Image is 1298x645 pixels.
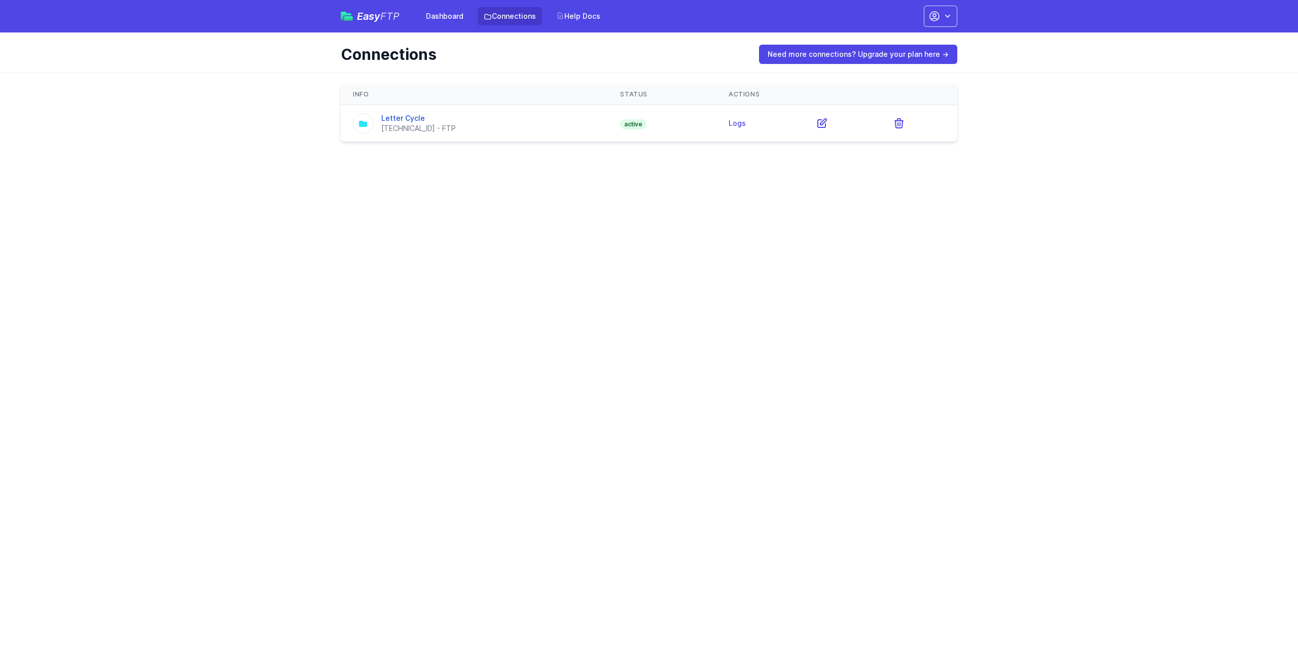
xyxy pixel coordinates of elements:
a: EasyFTP [341,11,400,21]
a: Logs [729,119,746,127]
a: Letter Cycle [381,114,425,122]
span: Easy [357,11,400,21]
span: active [620,119,646,129]
a: Help Docs [550,7,606,25]
th: Actions [716,84,957,105]
img: easyftp_logo.png [341,12,353,21]
div: [TECHNICAL_ID] - FTP [381,123,456,133]
a: Connections [478,7,542,25]
h1: Connections [341,45,745,63]
a: Dashboard [420,7,470,25]
th: Status [608,84,716,105]
th: Info [341,84,608,105]
span: FTP [380,10,400,22]
a: Need more connections? Upgrade your plan here → [759,45,957,64]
